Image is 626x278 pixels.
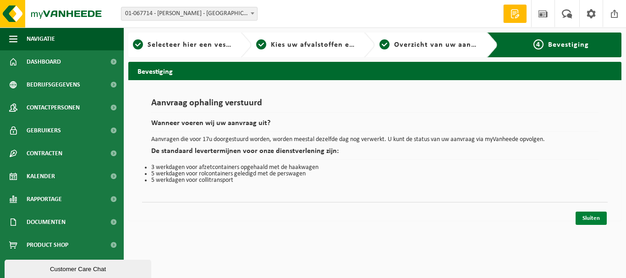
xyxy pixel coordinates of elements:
span: 2 [256,39,266,49]
h2: Bevestiging [128,62,621,80]
span: Bevestiging [548,41,589,49]
span: Contracten [27,142,62,165]
span: 1 [133,39,143,49]
li: 5 werkdagen voor rolcontainers geledigd met de perswagen [151,171,599,177]
iframe: chat widget [5,258,153,278]
span: 4 [533,39,544,49]
span: Dashboard [27,50,61,73]
span: Rapportage [27,188,62,211]
a: 1Selecteer hier een vestiging [133,39,233,50]
span: Navigatie [27,27,55,50]
a: 2Kies uw afvalstoffen en recipiënten [256,39,357,50]
span: 01-067714 - GROVEN KUNSTRAMEN - WILRIJK [121,7,258,21]
h2: Wanneer voeren wij uw aanvraag uit? [151,120,599,132]
li: 3 werkdagen voor afzetcontainers opgehaald met de haakwagen [151,164,599,171]
h2: De standaard levertermijnen voor onze dienstverlening zijn: [151,147,599,160]
span: Selecteer hier een vestiging [148,41,247,49]
a: 3Overzicht van uw aanvraag [379,39,480,50]
span: Overzicht van uw aanvraag [394,41,491,49]
span: 01-067714 - GROVEN KUNSTRAMEN - WILRIJK [121,7,257,20]
span: Kalender [27,165,55,188]
span: Product Shop [27,234,68,256]
span: 3 [379,39,390,49]
p: Aanvragen die voor 17u doorgestuurd worden, worden meestal dezelfde dag nog verwerkt. U kunt de s... [151,136,599,143]
h1: Aanvraag ophaling verstuurd [151,98,599,113]
span: Kies uw afvalstoffen en recipiënten [271,41,397,49]
span: Documenten [27,211,66,234]
li: 5 werkdagen voor collitransport [151,177,599,184]
span: Contactpersonen [27,96,80,119]
a: Sluiten [576,212,607,225]
span: Gebruikers [27,119,61,142]
span: Bedrijfsgegevens [27,73,80,96]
